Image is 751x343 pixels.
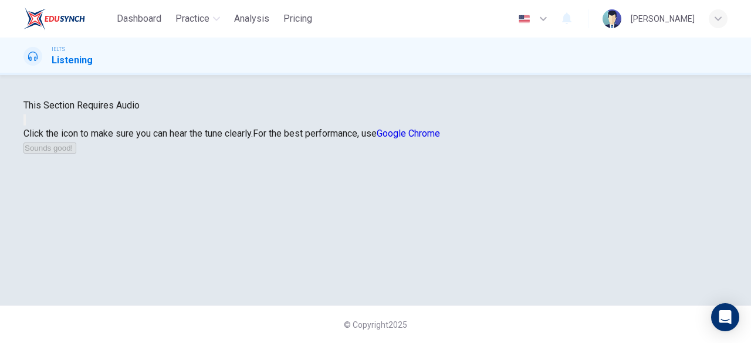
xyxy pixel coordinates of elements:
h1: Listening [52,53,93,67]
span: Dashboard [117,12,161,26]
button: Pricing [279,8,317,29]
img: Profile picture [603,9,621,28]
span: Pricing [283,12,312,26]
span: Click the icon to make sure you can hear the tune clearly. [23,128,253,139]
div: [PERSON_NAME] [631,12,695,26]
img: en [517,15,532,23]
span: This Section Requires Audio [23,100,140,111]
span: IELTS [52,45,65,53]
a: EduSynch logo [23,7,112,30]
div: Open Intercom Messenger [711,303,739,331]
span: Analysis [234,12,269,26]
span: Practice [175,12,209,26]
button: Analysis [229,8,274,29]
button: Sounds good! [23,142,76,154]
span: For the best performance, use [253,128,440,139]
img: EduSynch logo [23,7,85,30]
button: Dashboard [112,8,166,29]
a: Google Chrome [377,128,440,139]
span: © Copyright 2025 [344,320,407,330]
button: Practice [171,8,225,29]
